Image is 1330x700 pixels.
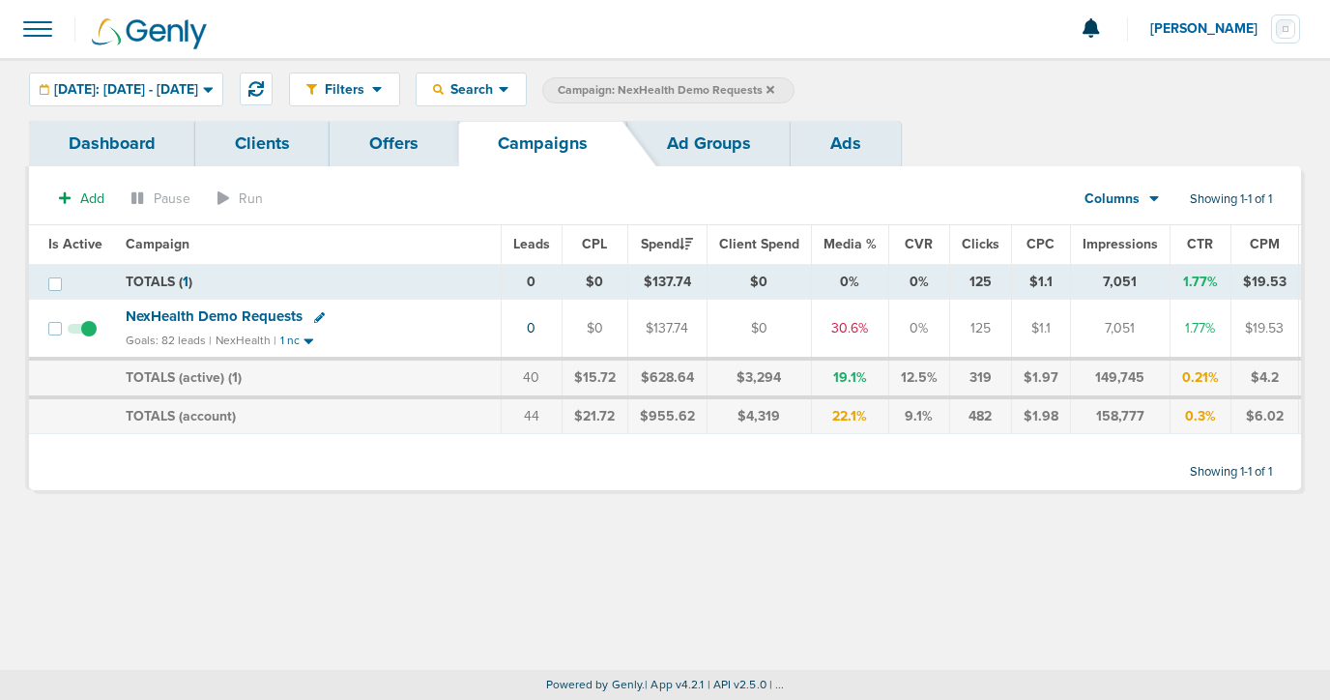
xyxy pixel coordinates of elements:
[708,678,766,691] span: | API v2.5.0
[1011,300,1070,359] td: $1.1
[627,359,707,397] td: $628.64
[1170,359,1230,397] td: 0.21%
[80,190,104,207] span: Add
[114,397,501,434] td: TOTALS (account)
[811,264,888,300] td: 0%
[48,236,102,252] span: Is Active
[1230,397,1298,434] td: $6.02
[1170,300,1230,359] td: 1.77%
[769,678,785,691] span: | ...
[1011,264,1070,300] td: $1.1
[707,359,811,397] td: $3,294
[562,264,627,300] td: $0
[92,18,207,49] img: Genly
[949,397,1011,434] td: 482
[707,264,811,300] td: $0
[627,397,707,434] td: $955.62
[54,83,198,97] span: [DATE]: [DATE] - [DATE]
[1070,300,1170,359] td: 7,051
[949,264,1011,300] td: 125
[811,300,888,359] td: 30.6%
[645,678,704,691] span: | App v4.2.1
[501,397,562,434] td: 44
[949,300,1011,359] td: 125
[811,397,888,434] td: 22.1%
[1170,397,1230,434] td: 0.3%
[707,300,811,359] td: $0
[811,359,888,397] td: 19.1%
[1187,236,1213,252] span: CTR
[627,264,707,300] td: $137.74
[562,397,627,434] td: $21.72
[1250,236,1280,252] span: CPM
[126,334,212,348] small: Goals: 82 leads |
[1170,264,1230,300] td: 1.77%
[707,397,811,434] td: $4,319
[1070,264,1170,300] td: 7,051
[501,359,562,397] td: 40
[444,81,499,98] span: Search
[562,359,627,397] td: $15.72
[183,274,188,290] span: 1
[114,359,501,397] td: TOTALS (active) ( )
[562,300,627,359] td: $0
[1230,300,1298,359] td: $19.53
[582,236,607,252] span: CPL
[458,121,627,166] a: Campaigns
[888,300,949,359] td: 0%
[317,81,372,98] span: Filters
[1084,190,1140,209] span: Columns
[949,359,1011,397] td: 319
[126,307,303,325] span: NexHealth Demo Requests
[114,264,501,300] td: TOTALS ( )
[527,320,535,336] a: 0
[1011,397,1070,434] td: $1.98
[888,359,949,397] td: 12.5%
[905,236,933,252] span: CVR
[962,236,999,252] span: Clicks
[330,121,458,166] a: Offers
[1190,191,1272,208] span: Showing 1-1 of 1
[791,121,901,166] a: Ads
[216,334,276,347] small: NexHealth |
[824,236,877,252] span: Media %
[1026,236,1055,252] span: CPC
[888,397,949,434] td: 9.1%
[888,264,949,300] td: 0%
[501,264,562,300] td: 0
[558,82,774,99] span: Campaign: NexHealth Demo Requests
[1150,22,1271,36] span: [PERSON_NAME]
[126,236,189,252] span: Campaign
[1230,359,1298,397] td: $4.2
[513,236,550,252] span: Leads
[1083,236,1158,252] span: Impressions
[29,121,195,166] a: Dashboard
[1070,397,1170,434] td: 158,777
[641,236,693,252] span: Spend
[1230,264,1298,300] td: $19.53
[627,300,707,359] td: $137.74
[48,185,115,213] button: Add
[280,334,300,348] small: 1 nc
[1070,359,1170,397] td: 149,745
[719,236,799,252] span: Client Spend
[1011,359,1070,397] td: $1.97
[232,369,238,386] span: 1
[1190,464,1272,481] span: Showing 1-1 of 1
[627,121,791,166] a: Ad Groups
[195,121,330,166] a: Clients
